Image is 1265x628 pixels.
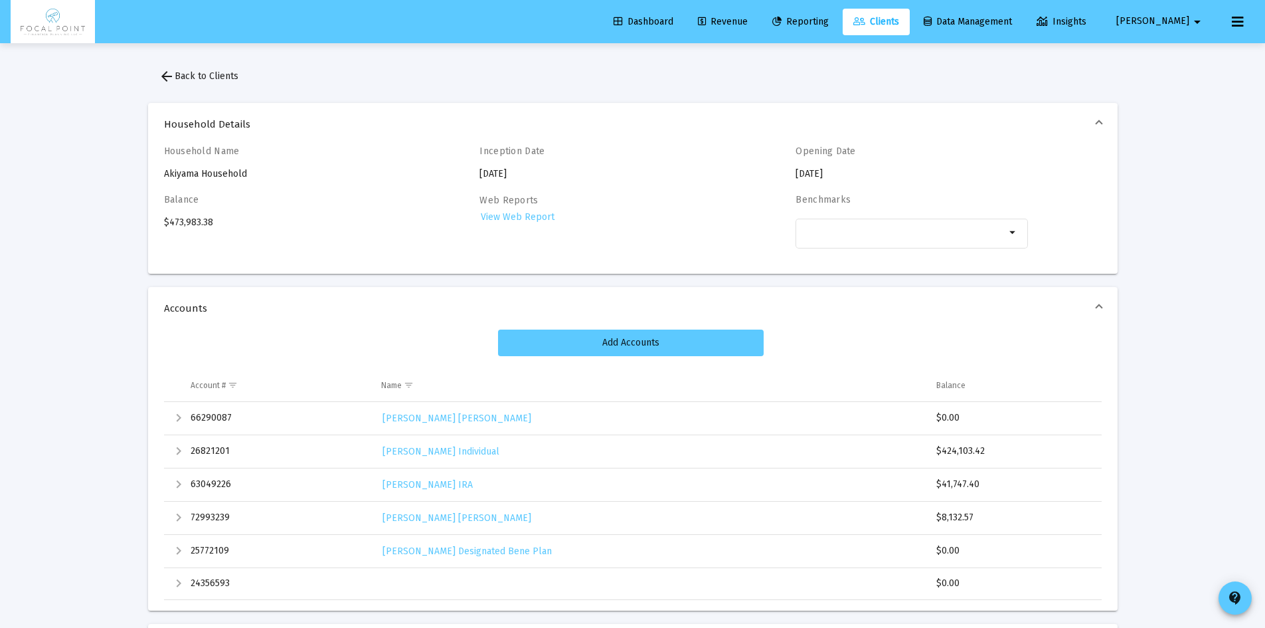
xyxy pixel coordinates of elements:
[382,512,531,524] span: [PERSON_NAME] [PERSON_NAME]
[164,194,396,263] div: $473,983.38
[164,568,184,599] td: Expand
[796,146,1028,181] div: [DATE]
[382,479,473,490] span: [PERSON_NAME] IRA
[698,16,748,27] span: Revenue
[853,16,899,27] span: Clients
[164,118,1096,131] span: Household Details
[148,103,1118,146] mat-expansion-panel-header: Household Details
[481,211,554,223] span: View Web Report
[936,380,966,391] div: Balance
[913,9,1023,35] a: Data Management
[479,207,556,227] a: View Web Report
[1227,590,1243,606] mat-icon: contact_support
[762,9,839,35] a: Reporting
[184,369,375,401] td: Column Account #
[479,146,712,157] h4: Inception Date
[228,380,238,390] span: Show filter options for column 'Account #'
[164,501,184,534] td: Expand
[159,70,238,82] span: Back to Clients
[148,287,1118,330] mat-expansion-panel-header: Accounts
[614,16,673,27] span: Dashboard
[375,369,930,401] td: Column Name
[936,544,1094,558] div: $0.00
[936,577,1094,590] div: $0.00
[796,146,1028,157] h4: Opening Date
[382,546,552,557] span: [PERSON_NAME] Designated Bene Plan
[164,435,184,468] td: Expand
[603,9,684,35] a: Dashboard
[930,369,1101,401] td: Column Balance
[936,411,1094,425] div: $0.00
[164,468,184,501] td: Expand
[21,9,85,35] img: Dashboard
[602,337,659,348] span: Add Accounts
[164,194,396,205] h4: Balance
[381,508,533,528] a: [PERSON_NAME] [PERSON_NAME]
[148,63,249,90] button: Back to Clients
[148,146,1118,274] div: Household Details
[404,380,414,390] span: Show filter options for column 'Name'
[164,302,1096,315] span: Accounts
[382,413,531,424] span: [PERSON_NAME] [PERSON_NAME]
[687,9,758,35] a: Revenue
[164,534,184,568] td: Expand
[796,194,1028,205] h4: Benchmarks
[159,68,175,84] mat-icon: arrow_back
[381,380,402,391] div: Name
[184,568,375,599] td: 24356593
[191,380,226,391] div: Account #
[148,330,1118,611] div: Accounts
[184,501,375,534] td: 72993239
[164,146,396,181] div: Akiyama Household
[1116,16,1189,27] span: [PERSON_NAME]
[382,446,499,457] span: [PERSON_NAME] Individual
[184,534,375,568] td: 25772109
[184,402,375,435] td: 66290087
[936,478,1094,491] div: $41,747.40
[164,402,184,435] td: Expand
[479,195,538,206] label: Web Reports
[772,16,829,27] span: Reporting
[936,511,1094,524] div: $8,132.57
[1026,9,1097,35] a: Insights
[164,369,1102,600] div: Data grid
[803,225,1005,241] mat-chip-list: Selection
[184,435,375,468] td: 26821201
[498,330,764,356] button: Add Accounts
[1100,8,1221,35] button: [PERSON_NAME]
[479,146,712,181] div: [DATE]
[184,468,375,501] td: 63049226
[381,442,501,461] a: [PERSON_NAME] Individual
[924,16,1012,27] span: Data Management
[381,409,533,428] a: [PERSON_NAME] [PERSON_NAME]
[164,146,396,157] h4: Household Name
[1189,9,1205,35] mat-icon: arrow_drop_down
[381,542,553,561] a: [PERSON_NAME] Designated Bene Plan
[843,9,910,35] a: Clients
[381,475,474,494] a: [PERSON_NAME] IRA
[936,445,1094,458] div: $424,103.42
[1005,225,1021,241] mat-icon: arrow_drop_down
[1037,16,1086,27] span: Insights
